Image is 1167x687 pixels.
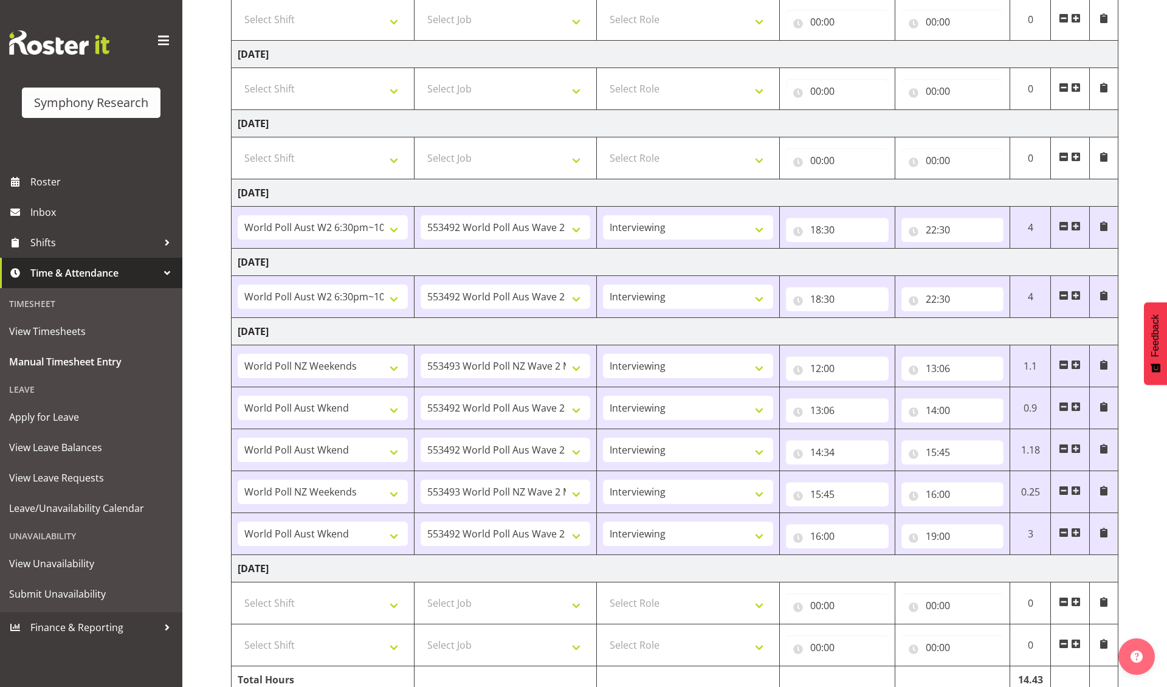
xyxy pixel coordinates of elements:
[901,148,1004,173] input: Click to select...
[232,110,1118,137] td: [DATE]
[9,322,173,340] span: View Timesheets
[3,493,179,523] a: Leave/Unavailability Calendar
[901,10,1004,34] input: Click to select...
[901,356,1004,381] input: Click to select...
[786,356,889,381] input: Click to select...
[1010,582,1051,624] td: 0
[30,203,176,221] span: Inbox
[901,218,1004,242] input: Click to select...
[1010,137,1051,179] td: 0
[232,249,1118,276] td: [DATE]
[9,554,173,573] span: View Unavailability
[1010,387,1051,429] td: 0.9
[901,287,1004,311] input: Click to select...
[1010,68,1051,110] td: 0
[9,499,173,517] span: Leave/Unavailability Calendar
[786,10,889,34] input: Click to select...
[34,94,148,112] div: Symphony Research
[1131,651,1143,663] img: help-xxl-2.png
[3,316,179,347] a: View Timesheets
[1010,471,1051,513] td: 0.25
[786,79,889,103] input: Click to select...
[232,555,1118,582] td: [DATE]
[30,173,176,191] span: Roster
[786,287,889,311] input: Click to select...
[1010,624,1051,666] td: 0
[3,548,179,579] a: View Unavailability
[3,291,179,316] div: Timesheet
[786,218,889,242] input: Click to select...
[1010,429,1051,471] td: 1.18
[1010,513,1051,555] td: 3
[901,593,1004,618] input: Click to select...
[9,353,173,371] span: Manual Timesheet Entry
[786,398,889,423] input: Click to select...
[1010,345,1051,387] td: 1.1
[786,440,889,464] input: Click to select...
[786,635,889,660] input: Click to select...
[901,482,1004,506] input: Click to select...
[3,523,179,548] div: Unavailability
[30,618,158,637] span: Finance & Reporting
[3,402,179,432] a: Apply for Leave
[786,482,889,506] input: Click to select...
[901,635,1004,660] input: Click to select...
[9,408,173,426] span: Apply for Leave
[3,432,179,463] a: View Leave Balances
[901,440,1004,464] input: Click to select...
[3,579,179,609] a: Submit Unavailability
[901,398,1004,423] input: Click to select...
[3,347,179,377] a: Manual Timesheet Entry
[3,377,179,402] div: Leave
[3,463,179,493] a: View Leave Requests
[30,233,158,252] span: Shifts
[9,30,109,55] img: Rosterit website logo
[9,438,173,457] span: View Leave Balances
[1010,276,1051,318] td: 4
[232,179,1118,207] td: [DATE]
[1010,207,1051,249] td: 4
[9,585,173,603] span: Submit Unavailability
[901,79,1004,103] input: Click to select...
[901,524,1004,548] input: Click to select...
[232,41,1118,68] td: [DATE]
[786,593,889,618] input: Click to select...
[9,469,173,487] span: View Leave Requests
[1144,302,1167,385] button: Feedback - Show survey
[786,148,889,173] input: Click to select...
[786,524,889,548] input: Click to select...
[232,318,1118,345] td: [DATE]
[30,264,158,282] span: Time & Attendance
[1150,314,1161,357] span: Feedback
